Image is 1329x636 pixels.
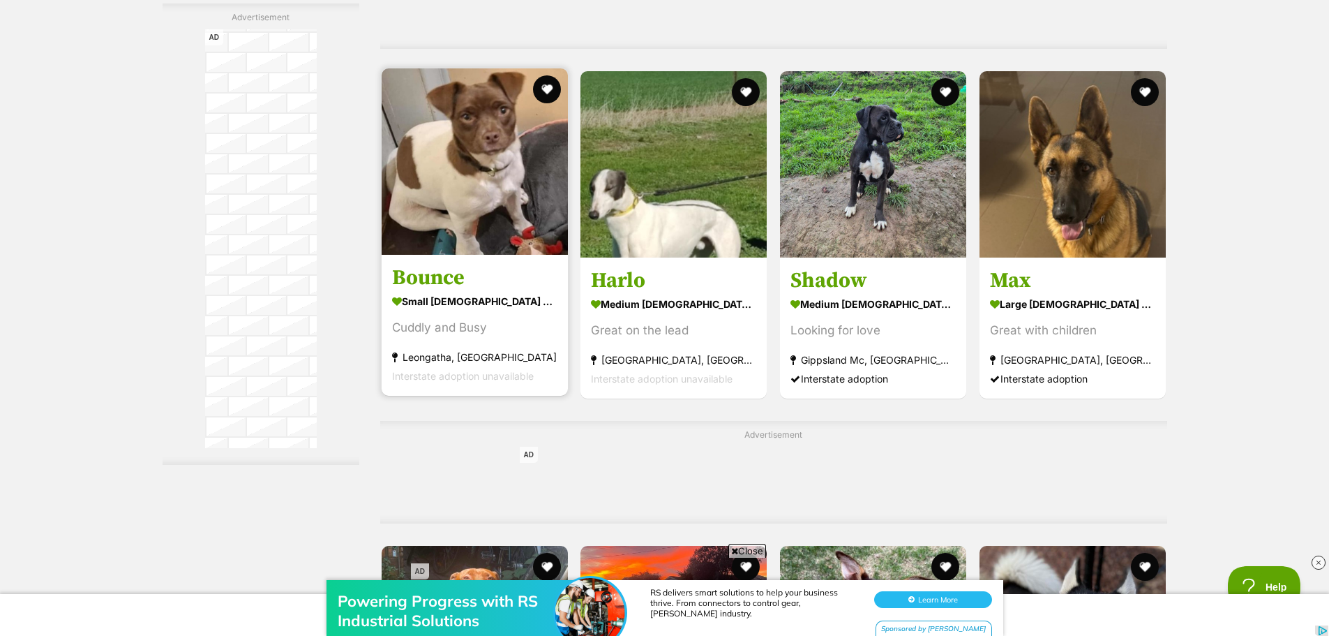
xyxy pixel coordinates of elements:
div: Sponsored by [PERSON_NAME] [876,68,992,86]
img: Bounce - Jack Russell Terrier x Pug Dog [382,68,568,255]
strong: Leongatha, [GEOGRAPHIC_DATA] [392,348,557,367]
a: Bounce small [DEMOGRAPHIC_DATA] Dog Cuddly and Busy Leongatha, [GEOGRAPHIC_DATA] Interstate adopt... [382,254,568,396]
h3: Shadow [790,267,956,294]
strong: [GEOGRAPHIC_DATA], [GEOGRAPHIC_DATA] [591,350,756,369]
div: Great on the lead [591,321,756,340]
div: Powering Progress with RS Industrial Solutions [338,39,561,78]
div: Advertisement [163,3,359,465]
button: favourite [532,75,560,103]
img: Max - German Shepherd Dog [979,71,1166,258]
img: Powering Progress with RS Industrial Solutions [555,26,625,96]
span: AD [205,29,223,45]
img: Shadow - Boxer Dog [780,71,966,258]
span: AD [520,447,538,463]
img: Harlo - Greyhound Dog [580,71,767,258]
strong: medium [DEMOGRAPHIC_DATA] Dog [591,294,756,314]
h3: Harlo [591,267,756,294]
iframe: Advertisement [520,447,1028,510]
div: Great with children [990,321,1155,340]
strong: small [DEMOGRAPHIC_DATA] Dog [392,291,557,311]
button: Learn More [874,39,992,56]
span: Interstate adoption unavailable [392,370,534,382]
div: Interstate adoption [790,369,956,388]
span: Close [728,544,766,558]
strong: Gippsland Mc, [GEOGRAPHIC_DATA] [790,350,956,369]
button: favourite [1131,78,1159,106]
img: close_rtb.svg [1312,556,1326,570]
button: favourite [732,78,760,106]
a: Harlo medium [DEMOGRAPHIC_DATA] Dog Great on the lead [GEOGRAPHIC_DATA], [GEOGRAPHIC_DATA] Inters... [580,257,767,399]
div: Cuddly and Busy [392,318,557,337]
div: Advertisement [380,421,1167,524]
span: Interstate adoption unavailable [591,373,733,385]
a: Shadow medium [DEMOGRAPHIC_DATA] Dog Looking for love Gippsland Mc, [GEOGRAPHIC_DATA] Interstate ... [780,257,966,399]
div: RS delivers smart solutions to help your business thrive. From connectors to control gear, [PERSO... [650,35,859,66]
strong: medium [DEMOGRAPHIC_DATA] Dog [790,294,956,314]
strong: large [DEMOGRAPHIC_DATA] Dog [990,294,1155,314]
iframe: Advertisement [260,450,261,451]
h3: Max [990,267,1155,294]
div: Looking for love [790,321,956,340]
h3: Bounce [392,265,557,291]
button: favourite [931,78,959,106]
strong: [GEOGRAPHIC_DATA], [GEOGRAPHIC_DATA] [990,350,1155,369]
div: Interstate adoption [990,369,1155,388]
a: Max large [DEMOGRAPHIC_DATA] Dog Great with children [GEOGRAPHIC_DATA], [GEOGRAPHIC_DATA] Interst... [979,257,1166,399]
